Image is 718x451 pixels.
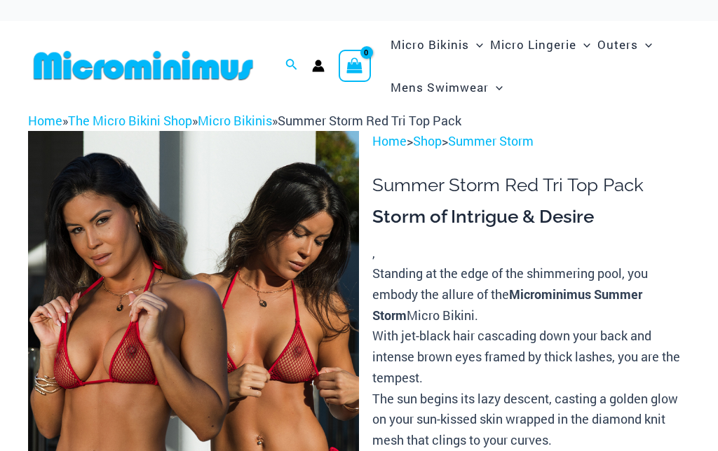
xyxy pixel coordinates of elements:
b: Microminimus Summer Storm [372,286,642,324]
h3: Storm of Intrigue & Desire [372,205,690,229]
a: Mens SwimwearMenu ToggleMenu Toggle [387,66,506,109]
p: > > [372,131,690,152]
a: Micro Bikinis [198,112,272,129]
span: Menu Toggle [469,27,483,62]
span: Micro Bikinis [391,27,469,62]
a: OutersMenu ToggleMenu Toggle [594,23,656,66]
img: MM SHOP LOGO FLAT [28,50,259,81]
a: Micro LingerieMenu ToggleMenu Toggle [487,23,594,66]
a: Micro BikinisMenu ToggleMenu Toggle [387,23,487,66]
a: Summer Storm [448,132,534,149]
span: Menu Toggle [489,69,503,105]
a: The Micro Bikini Shop [68,112,192,129]
span: Micro Lingerie [490,27,576,62]
span: » » » [28,112,461,129]
a: Shop [413,132,442,149]
span: Menu Toggle [638,27,652,62]
h1: Summer Storm Red Tri Top Pack [372,174,690,196]
a: Search icon link [285,57,298,75]
span: Summer Storm Red Tri Top Pack [278,112,461,129]
span: Mens Swimwear [391,69,489,105]
a: Home [372,132,407,149]
nav: Site Navigation [385,21,690,111]
span: Menu Toggle [576,27,590,62]
a: Home [28,112,62,129]
a: View Shopping Cart, empty [339,50,371,82]
span: Outers [597,27,638,62]
a: Account icon link [312,60,325,72]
